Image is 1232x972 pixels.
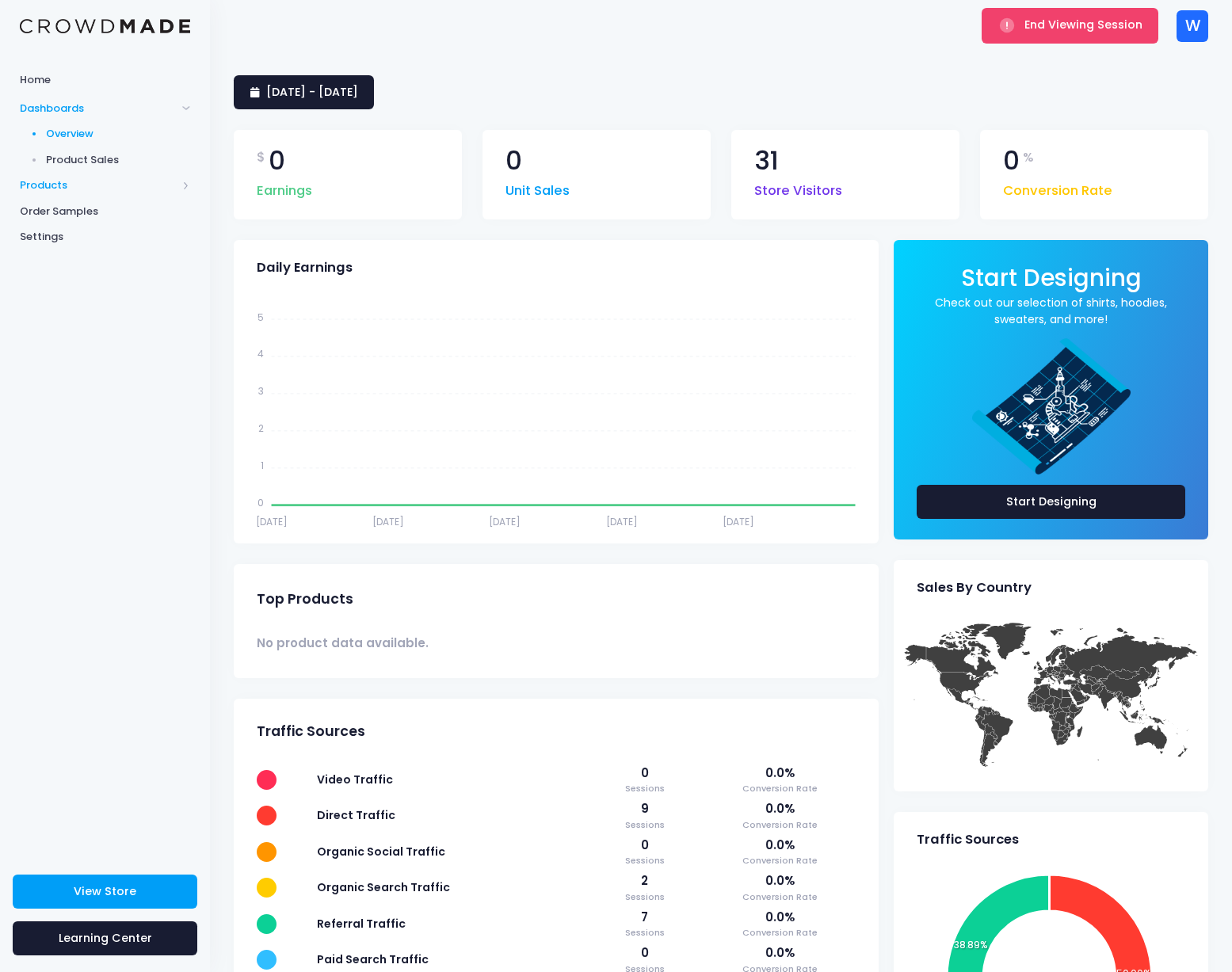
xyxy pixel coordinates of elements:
[705,926,856,940] span: Conversion Rate
[600,800,689,818] span: 9
[705,818,856,832] span: Conversion Rate
[317,844,445,860] span: Organic Social Traffic
[257,496,264,509] tspan: 0
[317,951,429,967] span: Paid Search Traffic
[754,173,842,201] span: Store Visitors
[317,807,395,823] span: Direct Traffic
[600,854,689,867] span: Sessions
[261,459,264,472] tspan: 1
[754,148,779,174] span: 31
[705,890,856,904] span: Conversion Rate
[257,635,429,652] span: No product data available.
[317,879,450,895] span: Organic Search Traffic
[74,883,136,899] span: View Store
[257,591,353,608] span: Top Products
[705,854,856,867] span: Conversion Rate
[600,872,689,890] span: 2
[258,384,264,398] tspan: 3
[917,832,1019,848] span: Traffic Sources
[600,782,689,795] span: Sessions
[257,260,353,276] span: Daily Earnings
[982,8,1158,43] button: End Viewing Session
[20,72,190,88] span: Home
[1003,148,1020,174] span: 0
[705,944,856,962] span: 0.0%
[257,347,264,360] tspan: 4
[600,909,689,926] span: 7
[20,204,190,219] span: Order Samples
[600,818,689,832] span: Sessions
[266,84,358,100] span: [DATE] - [DATE]
[13,921,197,955] a: Learning Center
[257,310,264,323] tspan: 5
[961,275,1142,290] a: Start Designing
[46,152,191,168] span: Product Sales
[1024,17,1142,32] span: End Viewing Session
[705,782,856,795] span: Conversion Rate
[600,764,689,782] span: 0
[1177,10,1208,42] div: W
[1003,173,1112,201] span: Conversion Rate
[256,514,288,528] tspan: [DATE]
[600,890,689,904] span: Sessions
[59,930,152,946] span: Learning Center
[372,514,404,528] tspan: [DATE]
[705,909,856,926] span: 0.0%
[917,580,1032,596] span: Sales By Country
[13,875,197,909] a: View Store
[20,229,190,245] span: Settings
[705,837,856,854] span: 0.0%
[20,101,177,116] span: Dashboards
[258,421,264,435] tspan: 2
[257,723,365,740] span: Traffic Sources
[505,173,570,201] span: Unit Sales
[257,173,312,201] span: Earnings
[317,916,406,932] span: Referral Traffic
[269,148,285,174] span: 0
[917,485,1185,519] a: Start Designing
[20,177,177,193] span: Products
[705,872,856,890] span: 0.0%
[917,295,1185,328] a: Check out our selection of shirts, hoodies, sweaters, and more!
[46,126,191,142] span: Overview
[489,514,521,528] tspan: [DATE]
[1023,148,1034,167] span: %
[505,148,522,174] span: 0
[234,75,374,109] a: [DATE] - [DATE]
[317,772,393,787] span: Video Traffic
[723,514,754,528] tspan: [DATE]
[257,148,265,167] span: $
[600,944,689,962] span: 0
[600,926,689,940] span: Sessions
[961,261,1142,294] span: Start Designing
[705,800,856,818] span: 0.0%
[20,19,190,34] img: Logo
[600,837,689,854] span: 0
[705,764,856,782] span: 0.0%
[606,514,638,528] tspan: [DATE]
